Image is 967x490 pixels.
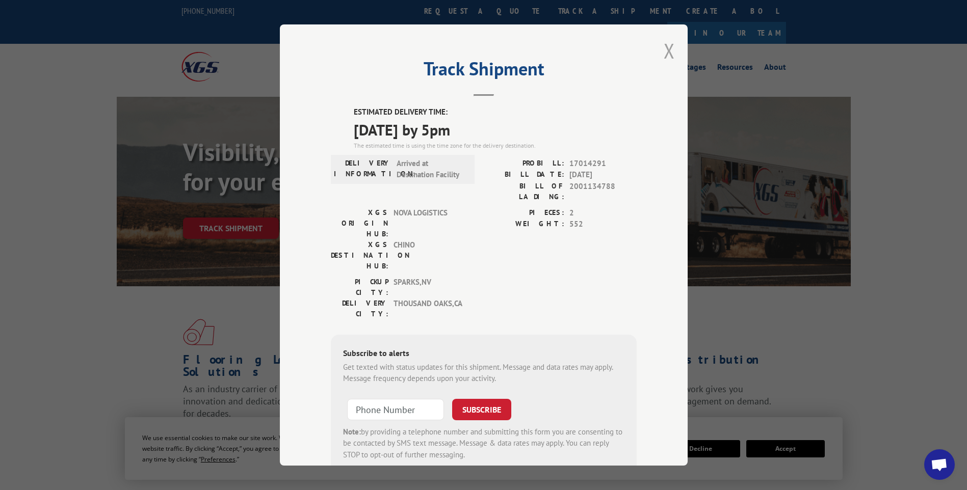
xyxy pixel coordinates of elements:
span: NOVA LOGISTICS [394,207,462,239]
span: 552 [569,219,637,230]
span: [DATE] by 5pm [354,118,637,141]
span: THOUSAND OAKS , CA [394,298,462,319]
span: [DATE] [569,169,637,181]
div: Subscribe to alerts [343,347,624,362]
span: SPARKS , NV [394,277,462,298]
input: Phone Number [347,399,444,420]
span: 17014291 [569,158,637,170]
label: PIECES: [484,207,564,219]
label: WEIGHT: [484,219,564,230]
span: 2001134788 [569,181,637,202]
label: BILL DATE: [484,169,564,181]
label: BILL OF LADING: [484,181,564,202]
label: ESTIMATED DELIVERY TIME: [354,106,637,118]
label: DELIVERY INFORMATION: [334,158,391,181]
span: CHINO [394,239,462,271]
div: Get texted with status updates for this shipment. Message and data rates may apply. Message frequ... [343,362,624,385]
button: SUBSCRIBE [452,399,511,420]
label: PROBILL: [484,158,564,170]
strong: Note: [343,427,361,437]
span: 2 [569,207,637,219]
div: The estimated time is using the time zone for the delivery destination. [354,141,637,150]
div: by providing a telephone number and submitting this form you are consenting to be contacted by SM... [343,426,624,461]
label: XGS ORIGIN HUB: [331,207,388,239]
label: XGS DESTINATION HUB: [331,239,388,271]
label: PICKUP CITY: [331,277,388,298]
span: Arrived at Destination Facility [397,158,465,181]
div: Open chat [924,449,955,480]
h2: Track Shipment [331,62,637,81]
label: DELIVERY CITY: [331,298,388,319]
button: Close modal [664,37,675,64]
